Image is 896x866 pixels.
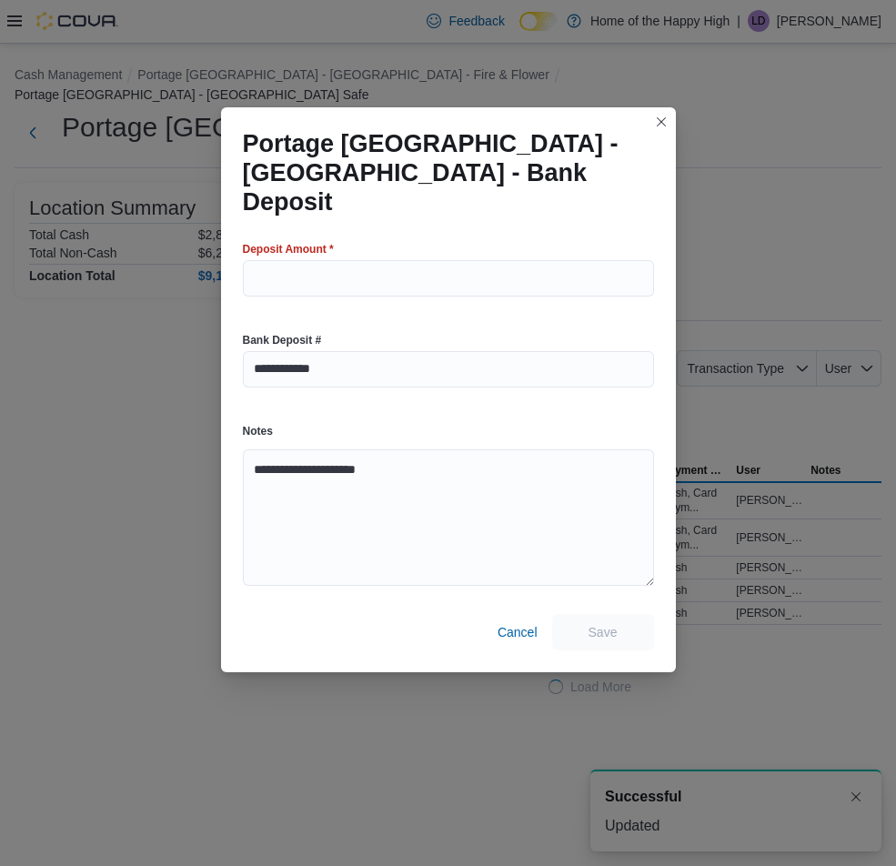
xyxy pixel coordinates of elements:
[243,333,322,347] label: Bank Deposit #
[552,614,654,650] button: Save
[589,623,618,641] span: Save
[490,614,545,650] button: Cancel
[243,424,273,438] label: Notes
[243,242,334,257] label: Deposit Amount *
[243,129,639,216] h1: Portage [GEOGRAPHIC_DATA] - [GEOGRAPHIC_DATA] - Bank Deposit
[650,111,672,133] button: Closes this modal window
[498,623,538,641] span: Cancel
